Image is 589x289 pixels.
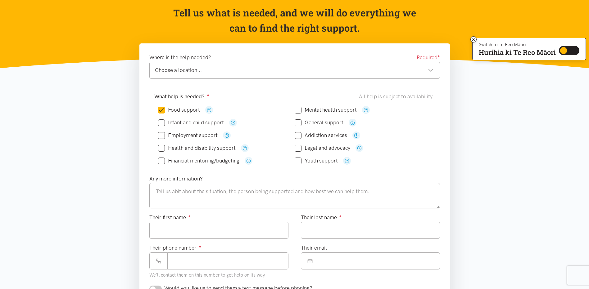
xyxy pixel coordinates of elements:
[149,244,202,252] label: Their phone number
[149,213,191,222] label: Their first name
[158,145,236,151] label: Health and disability support
[295,158,338,163] label: Youth support
[171,5,418,36] p: Tell us what is needed, and we will do everything we can to find the right support.
[295,145,350,151] label: Legal and advocacy
[199,244,202,249] sup: ●
[158,107,200,113] label: Food support
[167,252,288,269] input: Phone number
[479,43,556,47] p: Switch to Te Reo Māori
[158,120,224,125] label: Infant and child support
[437,54,440,58] sup: ●
[154,92,210,101] label: What help is needed?
[295,133,347,138] label: Addiction services
[149,272,266,278] small: We'll contact them on this number to get help on its way.
[207,93,210,97] sup: ●
[319,252,440,269] input: Email
[158,158,239,163] label: Financial mentoring/budgeting
[149,175,203,183] label: Any more information?
[295,120,343,125] label: General support
[149,53,211,62] label: Where is the help needed?
[339,214,342,218] sup: ●
[188,214,191,218] sup: ●
[158,133,218,138] label: Employment support
[417,53,440,62] span: Required
[479,50,556,55] p: Hurihia ki Te Reo Māori
[155,66,433,74] div: Choose a location...
[301,244,327,252] label: Their email
[359,92,435,101] div: All help is subject to availability
[301,213,342,222] label: Their last name
[295,107,357,113] label: Mental health support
